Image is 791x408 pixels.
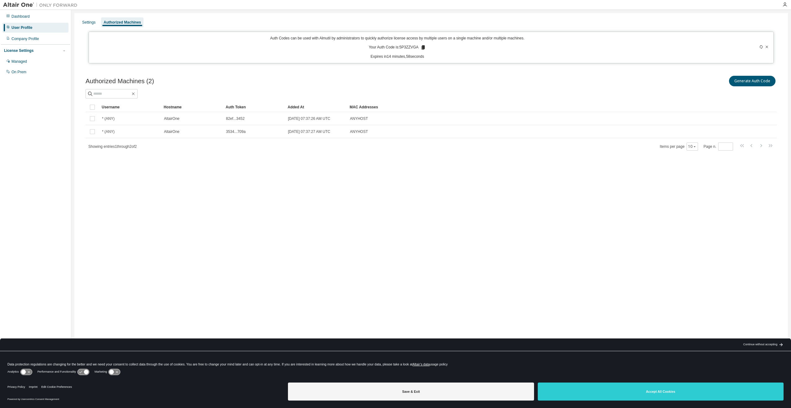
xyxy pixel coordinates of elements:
[102,129,115,134] span: * (ANY)
[688,144,696,149] button: 10
[88,144,137,149] span: Showing entries 1 through 2 of 2
[4,48,33,53] div: License Settings
[102,102,159,112] div: Username
[164,102,221,112] div: Hostname
[11,36,39,41] div: Company Profile
[350,102,712,112] div: MAC Addresses
[93,36,702,41] p: Auth Codes can be used with Almutil by administrators to quickly authorize license access by mult...
[102,116,115,121] span: * (ANY)
[369,45,426,50] p: Your Auth Code is: 5P3ZZVGA
[11,14,30,19] div: Dashboard
[86,78,154,85] span: Authorized Machines (2)
[350,129,368,134] span: ANYHOST
[164,116,179,121] span: AltairOne
[82,20,95,25] div: Settings
[288,129,330,134] span: [DATE] 07:37:27 AM UTC
[3,2,81,8] img: Altair One
[93,54,702,59] p: Expires in 14 minutes, 58 seconds
[226,129,245,134] span: 3534...709a
[350,116,368,121] span: ANYHOST
[11,59,27,64] div: Managed
[164,129,179,134] span: AltairOne
[660,143,698,151] span: Items per page
[288,102,345,112] div: Added At
[729,76,776,86] button: Generate Auth Code
[288,116,330,121] span: [DATE] 07:37:26 AM UTC
[226,102,283,112] div: Auth Token
[11,25,32,30] div: User Profile
[226,116,245,121] span: 82ef...3452
[704,143,733,151] span: Page n.
[11,70,26,75] div: On Prem
[104,20,141,25] div: Authorized Machines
